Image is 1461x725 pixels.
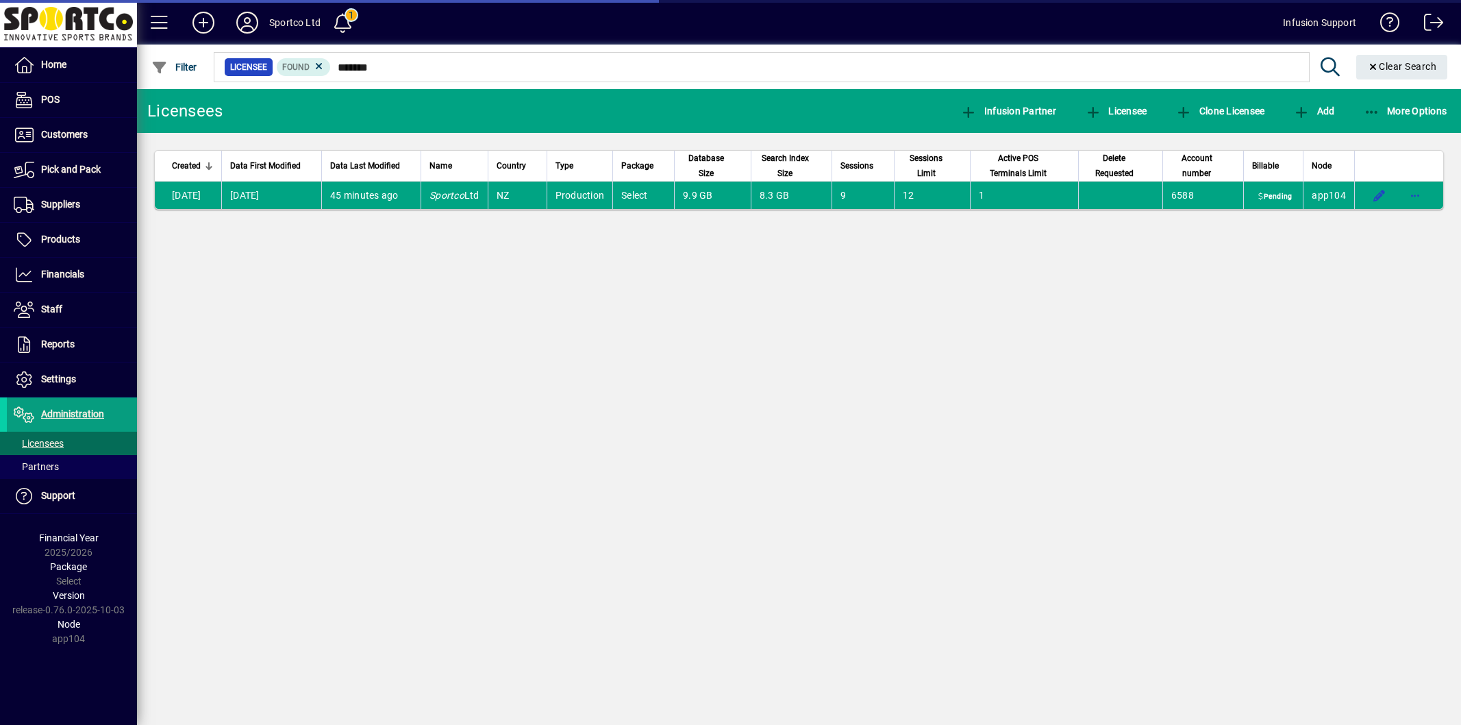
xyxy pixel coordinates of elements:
div: Name [429,158,479,173]
a: Support [7,479,137,513]
div: Infusion Support [1283,12,1356,34]
span: Partners [14,461,59,472]
div: Sessions Limit [903,151,962,181]
a: Suppliers [7,188,137,222]
button: Add [1290,99,1338,123]
button: Profile [225,10,269,35]
span: POS [41,94,60,105]
div: Data Last Modified [330,158,412,173]
td: 9.9 GB [674,182,751,209]
button: Edit [1369,184,1390,206]
span: Delete Requested [1087,151,1142,181]
span: Home [41,59,66,70]
span: Licensees [14,438,64,449]
div: Sessions [840,158,886,173]
span: Found [282,62,310,72]
td: [DATE] [155,182,221,209]
td: Select [612,182,674,209]
span: Node [58,619,80,630]
span: More Options [1364,106,1447,116]
button: Add [182,10,225,35]
span: Name [429,158,452,173]
span: Account number [1171,151,1223,181]
em: Sportco [429,190,464,201]
button: More options [1404,184,1426,206]
span: Country [497,158,526,173]
td: Production [547,182,613,209]
td: 12 [894,182,970,209]
span: Package [621,158,653,173]
span: Ltd [429,190,479,201]
button: Clone Licensee [1172,99,1268,123]
span: Package [50,561,87,572]
span: Billable [1252,158,1279,173]
span: Sessions Limit [903,151,949,181]
span: Created [172,158,201,173]
span: Data Last Modified [330,158,400,173]
div: Account number [1171,151,1235,181]
span: Administration [41,408,104,419]
td: 8.3 GB [751,182,832,209]
a: Products [7,223,137,257]
span: Sessions [840,158,873,173]
span: Pending [1256,191,1295,202]
td: 9 [832,182,894,209]
a: POS [7,83,137,117]
span: Node [1312,158,1332,173]
span: Products [41,234,80,245]
div: Data First Modified [230,158,313,173]
div: Created [172,158,213,173]
td: NZ [488,182,547,209]
span: Customers [41,129,88,140]
div: Country [497,158,538,173]
button: Licensee [1082,99,1151,123]
div: Type [555,158,605,173]
span: Clone Licensee [1175,106,1264,116]
div: Billable [1252,158,1295,173]
div: Active POS Terminals Limit [979,151,1070,181]
a: Logout [1414,3,1444,47]
a: Customers [7,118,137,152]
span: Licensee [1085,106,1147,116]
td: 6588 [1162,182,1243,209]
div: Licensees [147,100,223,122]
a: Reports [7,328,137,362]
div: Search Index Size [760,151,823,181]
span: Financial Year [39,532,99,543]
button: Clear [1356,55,1448,79]
button: Filter [148,55,201,79]
div: Node [1312,158,1346,173]
a: Partners [7,455,137,478]
button: More Options [1360,99,1451,123]
a: Staff [7,293,137,327]
span: Database Size [683,151,730,181]
mat-chip: Found Status: Found [277,58,331,76]
span: Settings [41,373,76,384]
span: Financials [41,269,84,280]
div: Delete Requested [1087,151,1154,181]
a: Settings [7,362,137,397]
td: [DATE] [221,182,321,209]
span: Licensee [230,60,267,74]
span: Type [555,158,573,173]
td: 1 [970,182,1078,209]
span: Pick and Pack [41,164,101,175]
div: Sportco Ltd [269,12,321,34]
span: Clear Search [1367,61,1437,72]
span: Staff [41,304,62,315]
div: Package [621,158,666,173]
a: Licensees [7,432,137,455]
span: app104.prod.infusionbusinesssoftware.com [1312,190,1346,201]
span: Infusion Partner [960,106,1056,116]
span: Search Index Size [760,151,811,181]
button: Infusion Partner [957,99,1060,123]
a: Financials [7,258,137,292]
span: Reports [41,339,75,349]
span: Filter [151,62,197,73]
a: Pick and Pack [7,153,137,187]
td: 45 minutes ago [321,182,421,209]
span: Data First Modified [230,158,301,173]
a: Home [7,48,137,82]
span: Active POS Terminals Limit [979,151,1058,181]
span: Add [1293,106,1334,116]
